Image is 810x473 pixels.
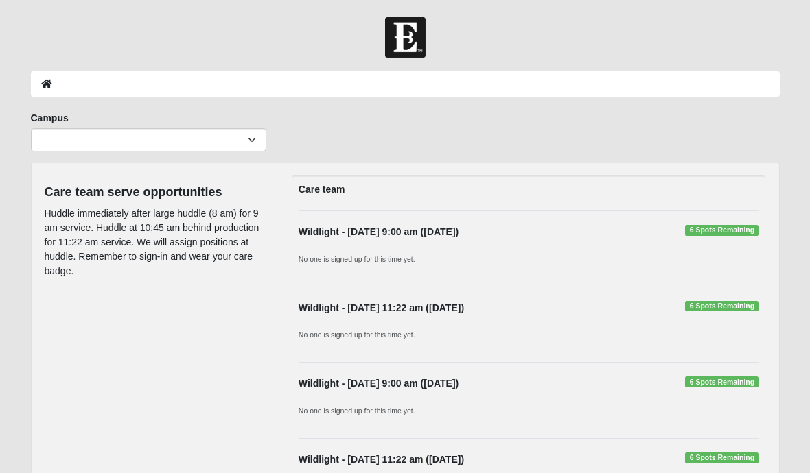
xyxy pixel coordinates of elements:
[299,378,459,389] strong: Wildlight - [DATE] 9:00 am ([DATE])
[31,111,69,125] label: Campus
[299,330,415,339] small: No one is signed up for this time yet.
[299,454,464,465] strong: Wildlight - [DATE] 11:22 am ([DATE])
[685,452,759,463] span: 6 Spots Remaining
[299,184,345,195] strong: Care team
[685,376,759,387] span: 6 Spots Remaining
[685,225,759,236] span: 6 Spots Remaining
[45,206,271,278] p: Huddle immediately after large huddle (8 am) for 9 am service. Huddle at 10:45 am behind producti...
[299,302,464,313] strong: Wildlight - [DATE] 11:22 am ([DATE])
[299,226,459,237] strong: Wildlight - [DATE] 9:00 am ([DATE])
[685,301,759,312] span: 6 Spots Remaining
[385,17,426,58] img: Church of Eleven22 Logo
[299,407,415,415] small: No one is signed up for this time yet.
[45,185,271,200] h4: Care team serve opportunities
[299,255,415,263] small: No one is signed up for this time yet.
